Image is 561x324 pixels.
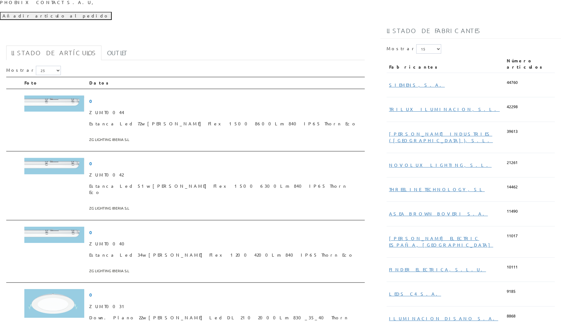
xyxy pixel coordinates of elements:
span: ZG LIGHTING IBERIA S.L [89,266,362,276]
span: 39613 [507,128,518,134]
a: ILUMINACION DISANO S.A. [389,316,498,321]
a: NOVOLUX LIGHTING, S.L. [389,162,492,168]
span: 11490 [507,208,518,214]
span: 0 [89,289,362,301]
span: ZUMT0044 [89,107,362,118]
a: [PERSON_NAME] INDUSTRIES ([GEOGRAPHIC_DATA]), S.L. [389,131,493,143]
span: 21261 [507,160,518,166]
a: SIEMENS, S.A. [389,82,445,88]
a: [PERSON_NAME] ELECTRIC ESPAÑA, [GEOGRAPHIC_DATA] [389,235,493,248]
span: 8868 [507,313,515,319]
select: Mostrar [416,44,441,54]
span: ZUMT0040 [89,238,362,249]
span: Estanca Led 51w [PERSON_NAME] Flex 1500 6300Lm 840 IP65 Thorn Eco [89,181,362,198]
span: Estanca Led 72w [PERSON_NAME] Flex 1500 8600Lm 840 IP65 Thorn Eco [89,118,362,129]
select: Mostrar [36,66,61,75]
label: Mostrar [6,66,61,75]
span: Down. Plano 22w [PERSON_NAME] Led DL 210 2000Lm 830_35_40 Thorn [89,312,362,323]
a: THREELINE TECHNOLOGY, SL [389,186,485,192]
span: 44760 [507,80,518,85]
img: Foto artículo Estanca Led 72w Julie Flex 1500 8600Lm 840 IP65 Thorn Eco (192x52.635024549918) [24,95,84,112]
a: ASEA BROWN BOVERI S.A. [389,211,488,216]
img: Foto artículo Estanca Led 51w Julie Flex 1500 6300Lm 840 IP65 Thorn Eco (192x52.635024549918) [24,158,84,174]
span: 0 [89,95,362,107]
a: TRILUX ILUMINACION, S.L. [389,106,500,112]
span: Listado de fabricantes [387,27,481,34]
span: 0 [89,158,362,169]
a: LEDS C4 S.A. [389,291,441,297]
span: Estanca Led 34w [PERSON_NAME] Flex 1200 4200Lm 840 IP65 Thorn Eco [89,249,362,261]
span: ZG LIGHTING IBERIA S.L [89,134,362,145]
h1: in [6,30,365,42]
th: Fabricantes [387,55,504,73]
a: Outlet [102,46,133,60]
th: Foto [22,77,87,89]
span: 0 [89,227,362,238]
img: Foto artículo Estanca Led 34w Julie Flex 1200 4200Lm 840 IP65 Thorn Eco (192x52.225733634312) [24,227,84,243]
label: Mostrar [387,44,441,54]
th: Número artículos [504,55,555,73]
span: 9185 [507,288,515,294]
th: Datos [87,77,365,89]
a: FINDER ELECTRICA, S.L.U. [389,267,486,272]
span: ZUMT0031 [89,301,362,312]
img: Foto artículo Down. Plano 22w Zoe Vario Led DL 210 2000Lm 830_35_40 Thorn (192x91.98955613577) [24,289,84,318]
span: ZUMT0042 [89,169,362,181]
span: 42298 [507,104,518,110]
span: 11017 [507,233,518,239]
span: 14462 [507,184,518,190]
span: ZG LIGHTING IBERIA S.L [89,203,362,213]
span: 10111 [507,264,518,270]
a: Listado de artículos [6,46,101,60]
